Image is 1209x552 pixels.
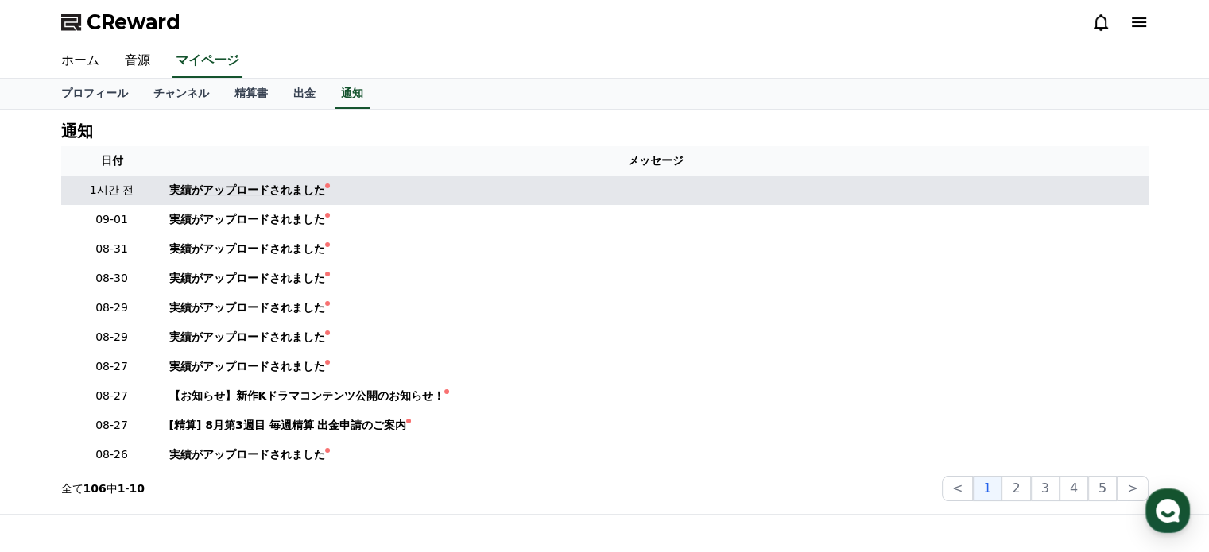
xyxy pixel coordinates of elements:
a: 精算書 [222,79,281,109]
strong: 106 [83,482,107,495]
p: 08-27 [68,388,157,404]
a: CReward [61,10,180,35]
span: Home [41,444,68,457]
button: 3 [1031,476,1060,501]
a: [精算] 8月第3週目 毎週精算 出金申請のご案内 [169,417,1142,434]
button: 1 [973,476,1002,501]
a: Home [5,420,105,460]
a: 実績がアップロードされました [169,241,1142,257]
button: < [942,476,973,501]
p: 08-29 [68,329,157,345]
th: 日付 [61,146,163,176]
span: CReward [87,10,180,35]
div: 【お知らせ】新作Kドラマコンテンツ公開のお知らせ！ [169,388,445,404]
p: 08-29 [68,299,157,316]
p: 08-27 [68,417,157,434]
p: 全て 中 - [61,481,145,496]
a: 実績がアップロードされました [169,358,1142,375]
a: Messages [105,420,205,460]
p: 08-26 [68,446,157,463]
a: 音源 [112,44,163,78]
a: 実績がアップロードされました [169,270,1142,287]
a: 実績がアップロードされました [169,211,1142,228]
a: Settings [205,420,305,460]
div: 実績がアップロードされました [169,211,325,228]
a: 実績がアップロードされました [169,182,1142,199]
a: 実績がアップロードされました [169,446,1142,463]
span: Messages [132,445,179,457]
a: 【お知らせ】新作Kドラマコンテンツ公開のお知らせ！ [169,388,1142,404]
div: 実績がアップロードされました [169,329,325,345]
div: 実績がアップロードされました [169,182,325,199]
a: 通知 [335,79,370,109]
th: メッセージ [163,146,1149,176]
a: プロフィール [48,79,141,109]
button: 5 [1088,476,1117,501]
div: 実績がアップロードされました [169,299,325,316]
p: 08-31 [68,241,157,257]
strong: 10 [130,482,145,495]
div: 実績がアップロードされました [169,446,325,463]
a: チャンネル [141,79,222,109]
p: 08-27 [68,358,157,375]
div: [精算] 8月第3週目 毎週精算 出金申請のご案内 [169,417,407,434]
span: Settings [235,444,274,457]
strong: 1 [118,482,126,495]
div: 実績がアップロードされました [169,241,325,257]
h4: 通知 [61,122,93,140]
p: 08-30 [68,270,157,287]
button: > [1117,476,1148,501]
a: マイページ [172,44,242,78]
a: 出金 [281,79,328,109]
p: 1시간 전 [68,182,157,199]
a: ホーム [48,44,112,78]
p: 09-01 [68,211,157,228]
button: 2 [1002,476,1030,501]
a: 実績がアップロードされました [169,329,1142,345]
div: 実績がアップロードされました [169,270,325,287]
button: 4 [1060,476,1088,501]
div: 実績がアップロードされました [169,358,325,375]
a: 実績がアップロードされました [169,299,1142,316]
